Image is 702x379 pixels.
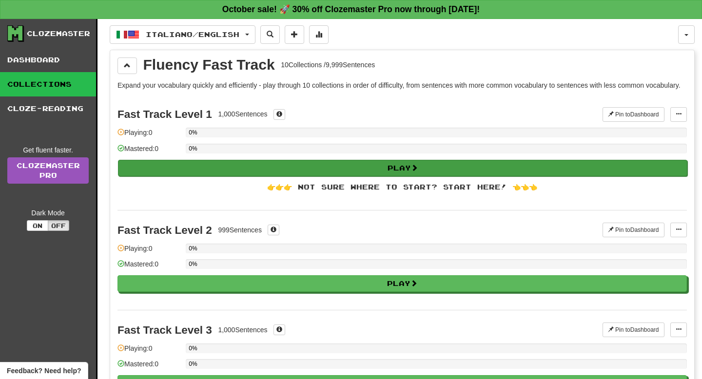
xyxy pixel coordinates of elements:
button: More stats [309,25,329,44]
button: Italiano/English [110,25,255,44]
p: Expand your vocabulary quickly and efficiently - play through 10 collections in order of difficul... [117,80,687,90]
span: Italiano / English [146,30,239,38]
div: Clozemaster [27,29,90,38]
button: Pin toDashboard [603,223,664,237]
div: Mastered: 0 [117,144,181,160]
div: 10 Collections / 9,999 Sentences [281,60,375,70]
button: Play [118,160,687,176]
span: Open feedback widget [7,366,81,376]
button: Pin toDashboard [603,107,664,122]
button: Add sentence to collection [285,25,304,44]
button: On [27,220,48,231]
div: Get fluent faster. [7,145,89,155]
div: Fluency Fast Track [143,57,275,72]
strong: October sale! 🚀 30% off Clozemaster Pro now through [DATE]! [222,4,480,14]
div: Dark Mode [7,208,89,218]
button: Off [48,220,69,231]
a: ClozemasterPro [7,157,89,184]
div: Mastered: 0 [117,259,181,275]
div: Mastered: 0 [117,359,181,375]
div: Fast Track Level 3 [117,324,212,336]
div: 1,000 Sentences [218,325,267,335]
div: Fast Track Level 2 [117,224,212,236]
button: Pin toDashboard [603,322,664,337]
div: Playing: 0 [117,244,181,260]
div: 👉👉👉 Not sure where to start? Start here! 👈👈👈 [117,182,687,192]
div: 999 Sentences [218,225,262,235]
button: Play [117,275,687,292]
div: Playing: 0 [117,128,181,144]
button: Search sentences [260,25,280,44]
div: 1,000 Sentences [218,109,267,119]
div: Playing: 0 [117,343,181,360]
div: Fast Track Level 1 [117,108,212,120]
